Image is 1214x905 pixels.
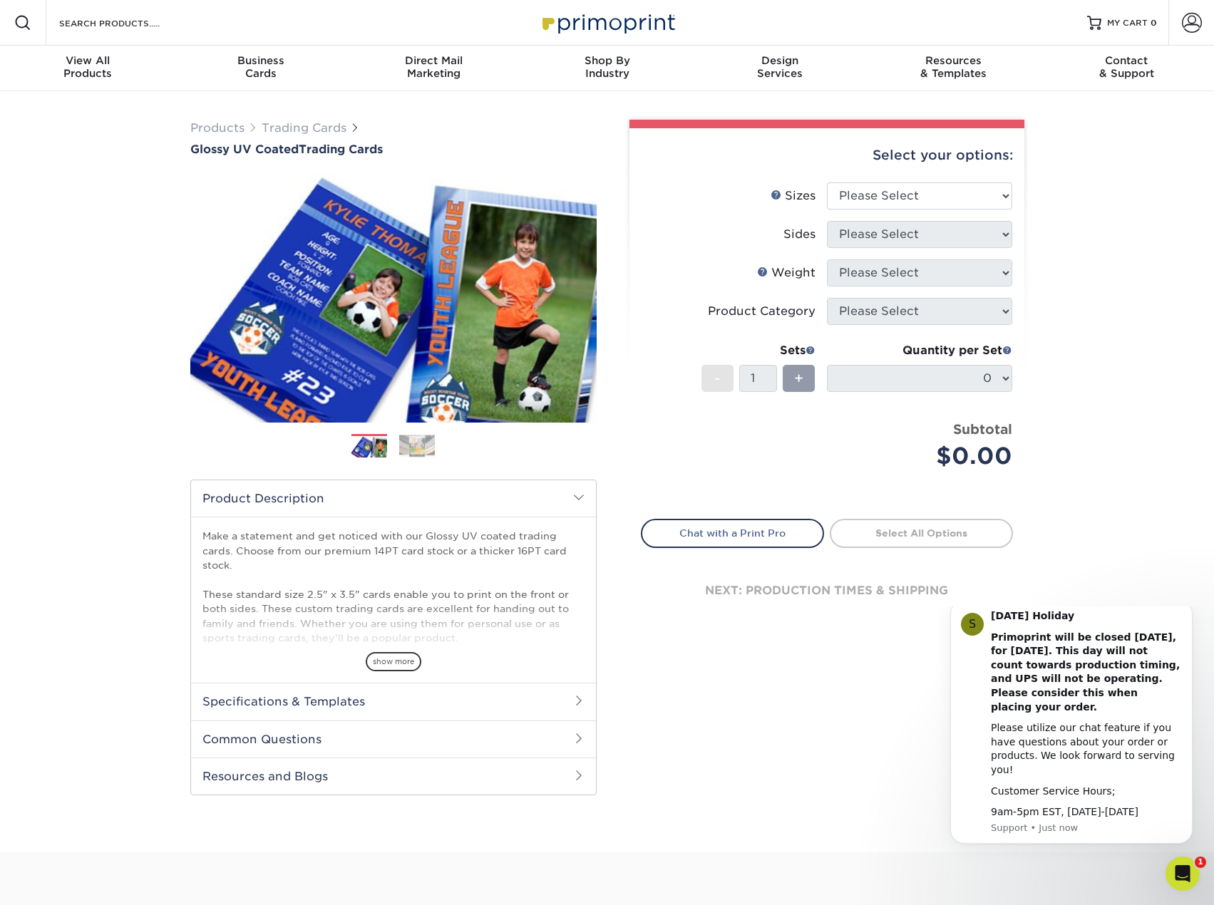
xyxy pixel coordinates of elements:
[641,128,1013,182] div: Select your options:
[191,757,596,795] h2: Resources and Blogs
[62,178,253,192] div: Customer Service Hours;
[190,143,597,156] a: Glossy UV CoatedTrading Cards
[191,720,596,757] h2: Common Questions
[694,54,867,67] span: Design
[1,54,175,67] span: View All
[827,342,1012,359] div: Quantity per Set
[714,368,721,389] span: -
[520,54,694,67] span: Shop By
[347,46,520,91] a: Direct MailMarketing
[347,54,520,67] span: Direct Mail
[32,6,55,29] div: Profile image for Support
[202,529,585,703] p: Make a statement and get noticed with our Glossy UV coated trading cards. Choose from our premium...
[351,435,387,460] img: Trading Cards 01
[867,54,1040,67] span: Resources
[1,46,175,91] a: View AllProducts
[929,606,1214,867] iframe: Intercom notifications message
[62,4,145,15] b: [DATE] Holiday
[1040,54,1213,80] div: & Support
[399,435,435,457] img: Trading Cards 02
[641,519,824,547] a: Chat with a Print Pro
[1195,857,1206,868] span: 1
[1040,46,1213,91] a: Contact& Support
[174,54,347,67] span: Business
[838,439,1012,473] div: $0.00
[867,54,1040,80] div: & Templates
[190,121,245,135] a: Products
[794,368,803,389] span: +
[191,480,596,517] h2: Product Description
[701,342,816,359] div: Sets
[830,519,1013,547] a: Select All Options
[262,121,346,135] a: Trading Cards
[1107,17,1148,29] span: MY CART
[708,303,816,320] div: Product Category
[190,143,597,156] h1: Trading Cards
[783,226,816,243] div: Sides
[1040,54,1213,67] span: Contact
[520,54,694,80] div: Industry
[867,46,1040,91] a: Resources& Templates
[174,54,347,80] div: Cards
[757,264,816,281] div: Weight
[62,25,251,106] b: Primoprint will be closed [DATE], for [DATE]. This day will not count towards production timing, ...
[520,46,694,91] a: Shop ByIndustry
[190,157,597,438] img: Glossy UV Coated 01
[694,54,867,80] div: Services
[1,54,175,80] div: Products
[953,421,1012,437] strong: Subtotal
[771,187,816,205] div: Sizes
[536,7,679,38] img: Primoprint
[190,143,299,156] span: Glossy UV Coated
[174,46,347,91] a: BusinessCards
[62,199,253,213] div: 9am-5pm EST, [DATE]-[DATE]
[366,652,421,671] span: show more
[62,215,253,228] p: Message from Support, sent Just now
[62,115,253,170] div: Please utilize our chat feature if you have questions about your order or products. We look forwa...
[641,548,1013,633] div: next: production times & shipping
[1166,857,1200,891] iframe: Intercom live chat
[62,3,253,213] div: Message content
[191,683,596,720] h2: Specifications & Templates
[1151,18,1157,28] span: 0
[58,14,197,31] input: SEARCH PRODUCTS.....
[347,54,520,80] div: Marketing
[694,46,867,91] a: DesignServices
